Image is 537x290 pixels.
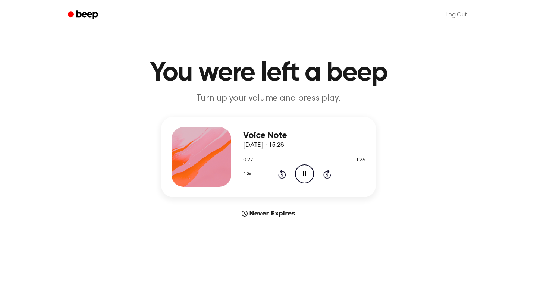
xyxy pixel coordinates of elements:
button: 1.2x [243,168,254,180]
h1: You were left a beep [78,60,459,86]
span: 0:27 [243,157,253,164]
div: Never Expires [161,209,376,218]
h3: Voice Note [243,130,365,141]
span: [DATE] · 15:28 [243,142,284,149]
a: Log Out [438,6,474,24]
span: 1:25 [356,157,365,164]
a: Beep [63,8,105,22]
p: Turn up your volume and press play. [125,92,412,105]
